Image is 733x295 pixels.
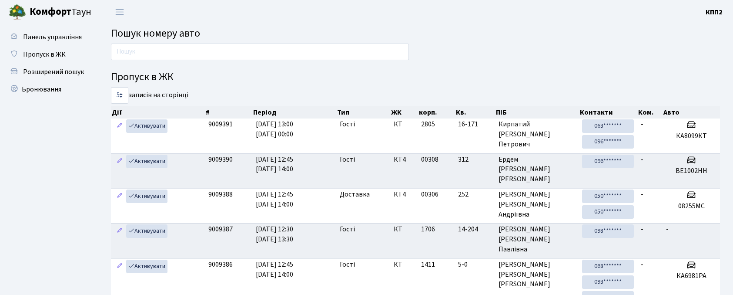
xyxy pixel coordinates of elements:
button: Переключити навігацію [109,5,131,19]
th: # [205,106,252,119]
th: Авто [663,106,720,119]
span: 14-204 [458,224,491,234]
a: Редагувати [114,260,125,273]
b: Комфорт [30,5,71,19]
span: КТ [394,224,415,234]
th: Період [252,106,336,119]
span: - [641,190,643,199]
th: Контакти [579,106,638,119]
a: Активувати [126,224,167,238]
span: Гості [340,260,355,270]
h4: Пропуск в ЖК [111,71,720,84]
a: Редагувати [114,224,125,238]
span: [DATE] 13:00 [DATE] 00:00 [256,119,293,139]
a: Активувати [126,190,167,203]
span: КТ [394,119,415,129]
span: [DATE] 12:45 [DATE] 14:00 [256,260,293,279]
span: - [641,260,643,269]
span: Кирпатий [PERSON_NAME] Петрович [499,119,576,149]
input: Пошук [111,44,409,60]
a: Редагувати [114,155,125,168]
th: ПІБ [495,106,579,119]
h5: КА6981РА [666,272,716,280]
span: 1706 [421,224,435,234]
span: 5-0 [458,260,491,270]
span: Пошук номеру авто [111,26,200,41]
span: Гості [340,224,355,234]
a: Активувати [126,260,167,273]
span: Ердем [PERSON_NAME] [PERSON_NAME] [499,155,576,185]
th: Дії [111,106,205,119]
h5: ВЕ1002НН [666,167,716,175]
th: Ком. [637,106,663,119]
span: 00308 [421,155,438,164]
span: - [666,224,669,234]
span: Гості [340,155,355,165]
span: 1411 [421,260,435,269]
span: [DATE] 12:30 [DATE] 13:30 [256,224,293,244]
span: КТ4 [394,155,415,165]
span: Розширений пошук [23,67,84,77]
span: 9009388 [208,190,233,199]
h5: КА8099КТ [666,132,716,140]
span: [PERSON_NAME] [PERSON_NAME] Павлівна [499,224,576,254]
a: Редагувати [114,190,125,203]
label: записів на сторінці [111,87,188,104]
span: Доставка [340,190,370,200]
span: 9009386 [208,260,233,269]
span: [DATE] 12:45 [DATE] 14:00 [256,155,293,174]
span: 9009387 [208,224,233,234]
img: logo.png [9,3,26,21]
a: Активувати [126,155,167,168]
span: 9009391 [208,119,233,129]
span: - [641,155,643,164]
span: 252 [458,190,491,200]
th: Тип [336,106,390,119]
span: Гості [340,119,355,129]
a: Розширений пошук [4,63,91,81]
select: записів на сторінці [111,87,128,104]
span: Пропуск в ЖК [23,50,66,59]
a: КПП2 [706,7,723,17]
span: Таун [30,5,91,20]
th: Кв. [455,106,495,119]
a: Пропуск в ЖК [4,46,91,63]
span: Бронювання [22,85,61,94]
span: 2805 [421,119,435,129]
a: Панель управління [4,28,91,46]
h5: 08255МС [666,202,716,210]
span: - [641,224,643,234]
a: Бронювання [4,81,91,98]
span: [PERSON_NAME] [PERSON_NAME] Андріївна [499,190,576,220]
span: КТ [394,260,415,270]
span: 9009390 [208,155,233,164]
span: 312 [458,155,491,165]
span: 16-171 [458,119,491,129]
span: КТ4 [394,190,415,200]
span: 00306 [421,190,438,199]
th: корп. [418,106,455,119]
span: - [641,119,643,129]
th: ЖК [390,106,418,119]
span: [PERSON_NAME] [PERSON_NAME] [PERSON_NAME] [499,260,576,290]
a: Активувати [126,119,167,133]
span: [DATE] 12:45 [DATE] 14:00 [256,190,293,209]
a: Редагувати [114,119,125,133]
span: Панель управління [23,32,82,42]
